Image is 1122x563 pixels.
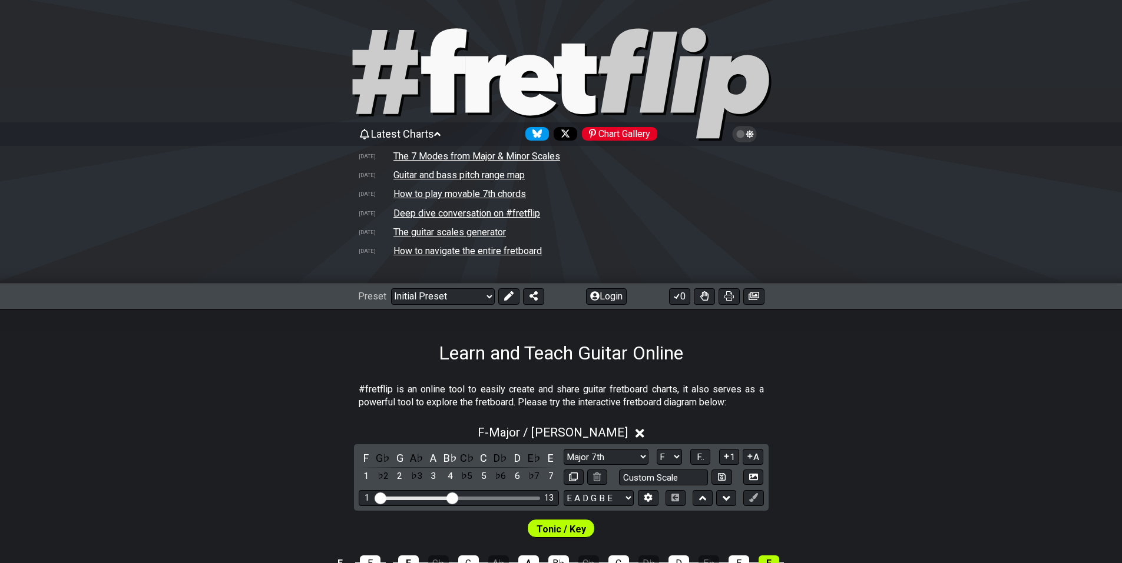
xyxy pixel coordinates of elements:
button: Print [719,288,740,305]
div: 1 [365,493,369,503]
div: toggle pitch class [493,450,508,466]
button: Create Image [743,469,763,485]
div: Chart Gallery [582,127,657,141]
tr: How to play movable 7th chords on guitar [358,185,764,204]
div: toggle pitch class [527,450,542,466]
button: Share Preset [523,288,544,305]
button: Move up [693,490,713,506]
a: Follow #fretflip at Bluesky [521,127,549,141]
div: toggle pitch class [476,450,491,466]
select: Scale [564,449,648,465]
td: How to navigate the entire fretboard [393,245,542,257]
div: toggle pitch class [442,450,458,466]
span: F - Major / [PERSON_NAME] [478,425,628,439]
a: #fretflip at Pinterest [577,127,657,141]
button: F.. [690,449,710,465]
div: toggle pitch class [375,450,390,466]
p: #fretflip is an online tool to easily create and share guitar fretboard charts, it also serves as... [359,383,764,409]
div: toggle pitch class [409,450,424,466]
div: Visible fret range [359,490,559,506]
button: A [743,449,763,465]
button: Toggle horizontal chord view [666,490,686,506]
div: toggle pitch class [459,450,475,466]
div: toggle scale degree [476,468,491,484]
div: toggle scale degree [543,468,558,484]
div: toggle pitch class [543,450,558,466]
button: 1 [719,449,739,465]
span: Preset [358,291,386,302]
div: toggle scale degree [442,468,458,484]
a: Follow #fretflip at X [549,127,577,141]
h1: Learn and Teach Guitar Online [439,342,683,364]
div: toggle pitch class [426,450,441,466]
button: Delete [587,469,607,485]
div: 13 [544,493,554,503]
select: Tonic/Root [657,449,682,465]
button: 0 [669,288,690,305]
div: toggle scale degree [509,468,525,484]
div: toggle scale degree [493,468,508,484]
button: Login [586,288,627,305]
button: Create image [743,288,764,305]
td: The guitar scales generator [393,226,507,238]
select: Tuning [564,490,634,506]
tr: Deep dive conversation on #fretflip by Google NotebookLM [358,204,764,222]
tr: How to alter one or two notes in the Major and Minor scales to play the 7 Modes [358,147,764,166]
div: toggle scale degree [359,468,374,484]
div: toggle scale degree [409,468,424,484]
td: [DATE] [358,207,393,219]
div: toggle scale degree [527,468,542,484]
span: Toggle light / dark theme [738,129,752,139]
tr: A chart showing pitch ranges for different string configurations and tunings [358,166,764,185]
tr: Note patterns to navigate the entire fretboard [358,241,764,260]
button: Edit Preset [498,288,519,305]
td: [DATE] [358,188,393,200]
div: toggle scale degree [375,468,390,484]
td: [DATE] [358,245,393,257]
button: Edit Tuning [638,490,658,506]
span: F.. [697,452,704,462]
button: First click edit preset to enable marker editing [743,490,763,506]
div: toggle scale degree [459,468,475,484]
button: Copy [564,469,584,485]
div: toggle scale degree [426,468,441,484]
td: [DATE] [358,169,393,181]
td: Guitar and bass pitch range map [393,169,525,181]
td: Deep dive conversation on #fretflip [393,207,541,219]
div: toggle pitch class [509,450,525,466]
td: The 7 Modes from Major & Minor Scales [393,150,561,162]
button: Toggle Dexterity for all fretkits [694,288,715,305]
div: toggle pitch class [359,450,374,466]
td: How to play movable 7th chords [393,188,527,200]
div: toggle scale degree [392,468,408,484]
select: Preset [391,288,495,305]
button: Move down [716,490,736,506]
div: toggle pitch class [392,450,408,466]
span: First enable full edit mode to edit [537,521,586,538]
button: Store user defined scale [711,469,732,485]
td: [DATE] [358,150,393,162]
span: Latest Charts [371,128,434,140]
tr: How to create scale and chord charts [358,222,764,241]
td: [DATE] [358,226,393,238]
